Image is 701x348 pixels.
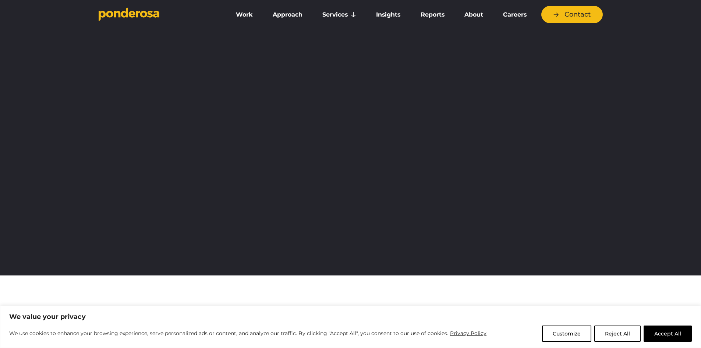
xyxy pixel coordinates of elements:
a: Privacy Policy [450,329,487,338]
a: Reports [412,7,453,22]
button: Reject All [594,326,641,342]
a: Work [227,7,261,22]
p: We value your privacy [9,312,692,321]
a: Approach [264,7,311,22]
a: Contact [541,6,603,23]
p: We use cookies to enhance your browsing experience, serve personalized ads or content, and analyz... [9,329,487,338]
a: Services [314,7,365,22]
a: About [456,7,492,22]
a: Insights [368,7,409,22]
button: Accept All [644,326,692,342]
a: Careers [495,7,535,22]
button: Customize [542,326,591,342]
a: Go to homepage [99,7,216,22]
